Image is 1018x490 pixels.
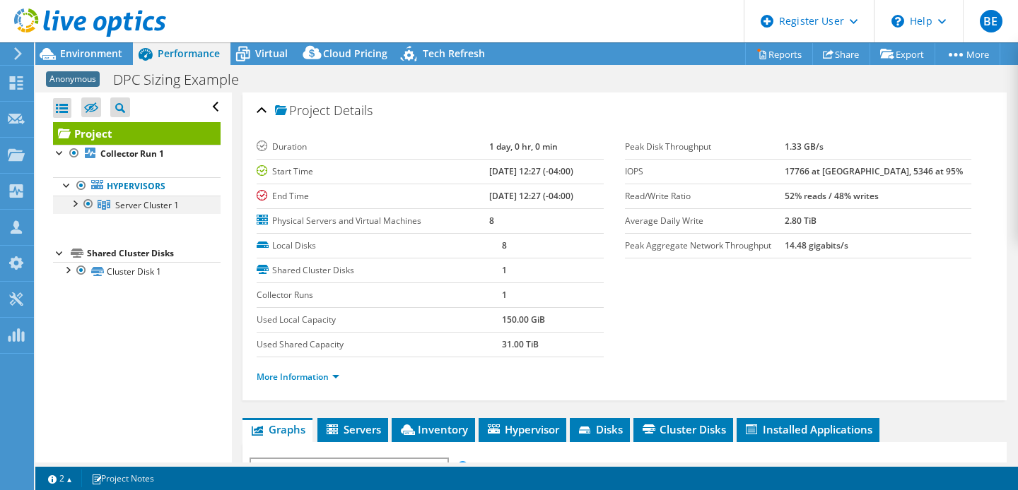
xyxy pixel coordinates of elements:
label: Read/Write Ratio [625,189,785,203]
a: More [935,43,1000,65]
label: Peak Disk Throughput [625,140,785,154]
span: Graphs [250,422,305,436]
label: Local Disks [257,239,502,253]
label: Collector Runs [257,288,502,302]
label: IOPS [625,165,785,179]
span: Servers [324,422,381,436]
span: Tech Refresh [423,47,485,60]
label: Duration [257,140,489,154]
b: 17766 at [GEOGRAPHIC_DATA], 5346 at 95% [785,165,963,177]
span: Cluster Disks [640,422,726,436]
a: Hypervisors [53,177,221,196]
b: 1 [502,264,507,276]
label: End Time [257,189,489,203]
span: Details [334,102,373,119]
b: 1 day, 0 hr, 0 min [489,141,558,153]
a: Reports [745,43,813,65]
span: Performance [158,47,220,60]
span: Anonymous [46,71,100,87]
b: Collector Run 1 [100,148,164,160]
span: Inventory [399,422,468,436]
label: Physical Servers and Virtual Machines [257,214,489,228]
b: 8 [489,215,494,227]
span: Disks [577,422,623,436]
span: Installed Applications [744,422,872,436]
span: Environment [60,47,122,60]
a: 2 [38,470,82,487]
label: Used Local Capacity [257,313,502,327]
span: IOPS [258,459,440,476]
b: 8 [502,239,507,251]
span: Project [275,104,330,118]
b: 1.33 GB/s [785,141,824,153]
a: Project Notes [81,470,164,487]
a: Share [812,43,870,65]
b: [DATE] 12:27 (-04:00) [489,190,573,202]
label: Peak Aggregate Network Throughput [625,239,785,253]
span: Virtual [255,47,288,60]
a: More Information [257,371,339,383]
svg: \n [891,15,904,28]
b: 1 [502,289,507,301]
a: Project [53,122,221,145]
b: 150.00 GiB [502,313,545,325]
a: Cluster Disk 1 [53,262,221,280]
label: Used Shared Capacity [257,337,502,352]
label: Start Time [257,165,489,179]
span: Cloud Pricing [323,47,387,60]
span: Server Cluster 1 [115,199,179,211]
a: Export [870,43,935,65]
span: BE [980,10,1002,32]
b: 31.00 TiB [502,338,539,350]
a: Server Cluster 1 [53,196,221,214]
b: 2.80 TiB [785,215,817,227]
b: 52% reads / 48% writes [785,190,879,202]
label: Average Daily Write [625,214,785,228]
label: Shared Cluster Disks [257,263,502,277]
div: Shared Cluster Disks [87,245,221,262]
h1: DPC Sizing Example [107,72,261,88]
a: Collector Run 1 [53,145,221,163]
b: 14.48 gigabits/s [785,239,848,251]
span: Hypervisor [486,422,559,436]
b: [DATE] 12:27 (-04:00) [489,165,573,177]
